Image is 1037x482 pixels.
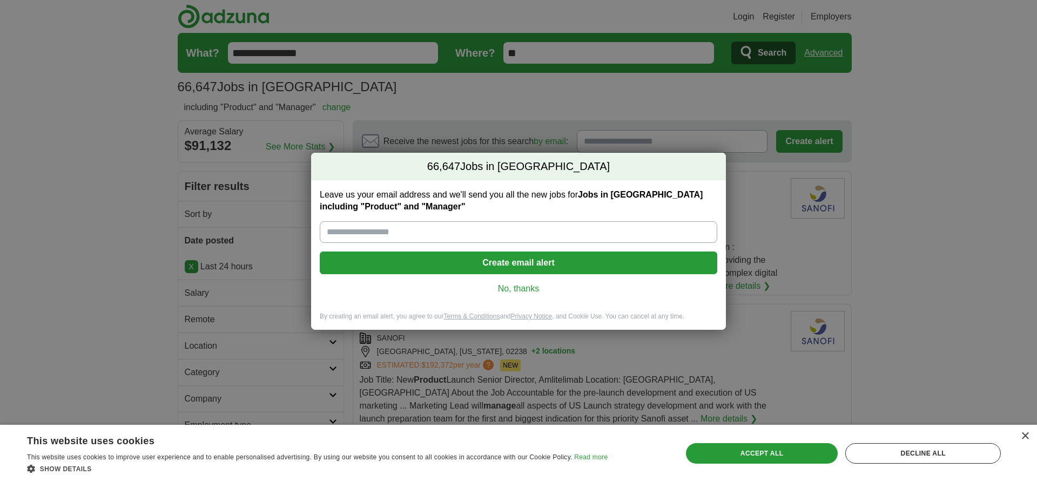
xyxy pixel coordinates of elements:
[320,189,717,213] label: Leave us your email address and we'll send you all the new jobs for
[27,431,581,447] div: This website uses cookies
[443,313,500,320] a: Terms & Conditions
[845,443,1001,464] div: Decline all
[311,153,726,181] h2: Jobs in [GEOGRAPHIC_DATA]
[311,312,726,330] div: By creating an email alert, you agree to our and , and Cookie Use. You can cancel at any time.
[27,463,608,474] div: Show details
[574,453,608,461] a: Read more, opens a new window
[686,443,838,464] div: Accept all
[328,283,709,295] a: No, thanks
[40,465,92,473] span: Show details
[320,252,717,274] button: Create email alert
[1021,432,1029,440] div: Close
[511,313,553,320] a: Privacy Notice
[427,159,460,174] span: 66,647
[27,453,573,461] span: This website uses cookies to improve user experience and to enable personalised advertising. By u...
